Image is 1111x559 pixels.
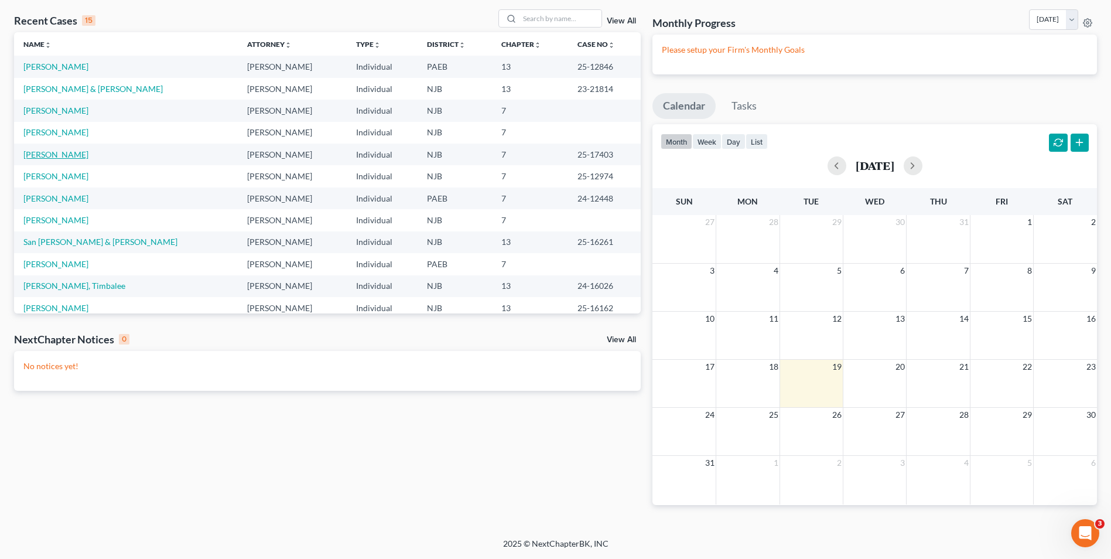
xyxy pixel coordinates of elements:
button: month [661,134,692,149]
td: 25-17403 [568,144,641,165]
td: 24-16026 [568,275,641,297]
td: NJB [418,231,492,253]
span: Thu [930,196,947,206]
span: 5 [1026,456,1033,470]
span: Tue [804,196,819,206]
td: Individual [347,165,418,187]
span: 10 [704,312,716,326]
td: Individual [347,231,418,253]
span: Fri [996,196,1008,206]
td: 25-16162 [568,297,641,319]
td: 13 [492,78,568,100]
span: 13 [894,312,906,326]
span: 4 [963,456,970,470]
i: unfold_more [608,42,615,49]
span: 5 [836,264,843,278]
td: NJB [418,144,492,165]
td: PAEB [418,56,492,77]
td: 7 [492,165,568,187]
a: [PERSON_NAME] [23,171,88,181]
p: No notices yet! [23,360,631,372]
a: View All [607,17,636,25]
p: Please setup your Firm's Monthly Goals [662,44,1088,56]
span: 3 [1095,519,1105,529]
iframe: Intercom live chat [1071,519,1099,547]
span: Sun [676,196,693,206]
a: [PERSON_NAME], Timbalee [23,281,125,291]
span: 15 [1021,312,1033,326]
span: 28 [768,215,780,229]
i: unfold_more [459,42,466,49]
span: 1 [772,456,780,470]
i: unfold_more [534,42,541,49]
td: Individual [347,100,418,121]
td: NJB [418,165,492,187]
td: 7 [492,100,568,121]
span: 27 [894,408,906,422]
a: Tasks [721,93,767,119]
td: 13 [492,56,568,77]
span: 14 [958,312,970,326]
span: 20 [894,360,906,374]
a: View All [607,336,636,344]
td: [PERSON_NAME] [238,100,346,121]
span: 24 [704,408,716,422]
span: 30 [894,215,906,229]
span: 31 [704,456,716,470]
a: Attorneyunfold_more [247,40,292,49]
td: PAEB [418,253,492,275]
td: NJB [418,275,492,297]
td: Individual [347,188,418,209]
h2: [DATE] [856,159,894,172]
td: [PERSON_NAME] [238,122,346,144]
span: 26 [831,408,843,422]
td: Individual [347,209,418,231]
span: 3 [899,456,906,470]
td: 7 [492,144,568,165]
div: Recent Cases [14,13,95,28]
input: Search by name... [519,10,601,27]
a: [PERSON_NAME] [23,105,88,115]
i: unfold_more [285,42,292,49]
td: Individual [347,122,418,144]
td: NJB [418,209,492,231]
span: 4 [772,264,780,278]
span: 30 [1085,408,1097,422]
td: [PERSON_NAME] [238,275,346,297]
span: 23 [1085,360,1097,374]
div: 2025 © NextChapterBK, INC [222,538,890,559]
span: 12 [831,312,843,326]
a: Chapterunfold_more [501,40,541,49]
td: 7 [492,188,568,209]
td: NJB [418,100,492,121]
td: 24-12448 [568,188,641,209]
td: [PERSON_NAME] [238,253,346,275]
td: [PERSON_NAME] [238,188,346,209]
span: 29 [831,215,843,229]
a: [PERSON_NAME] [23,193,88,203]
h3: Monthly Progress [652,16,736,30]
td: Individual [347,144,418,165]
span: 11 [768,312,780,326]
a: San [PERSON_NAME] & [PERSON_NAME] [23,237,177,247]
td: 23-21814 [568,78,641,100]
a: [PERSON_NAME] & [PERSON_NAME] [23,84,163,94]
span: 2 [836,456,843,470]
td: [PERSON_NAME] [238,297,346,319]
span: 16 [1085,312,1097,326]
span: 18 [768,360,780,374]
a: [PERSON_NAME] [23,62,88,71]
a: Nameunfold_more [23,40,52,49]
span: 2 [1090,215,1097,229]
span: 22 [1021,360,1033,374]
a: [PERSON_NAME] [23,215,88,225]
td: NJB [418,122,492,144]
td: NJB [418,78,492,100]
i: unfold_more [45,42,52,49]
span: 21 [958,360,970,374]
span: 17 [704,360,716,374]
a: Calendar [652,93,716,119]
td: Individual [347,253,418,275]
span: Sat [1058,196,1072,206]
div: 0 [119,334,129,345]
